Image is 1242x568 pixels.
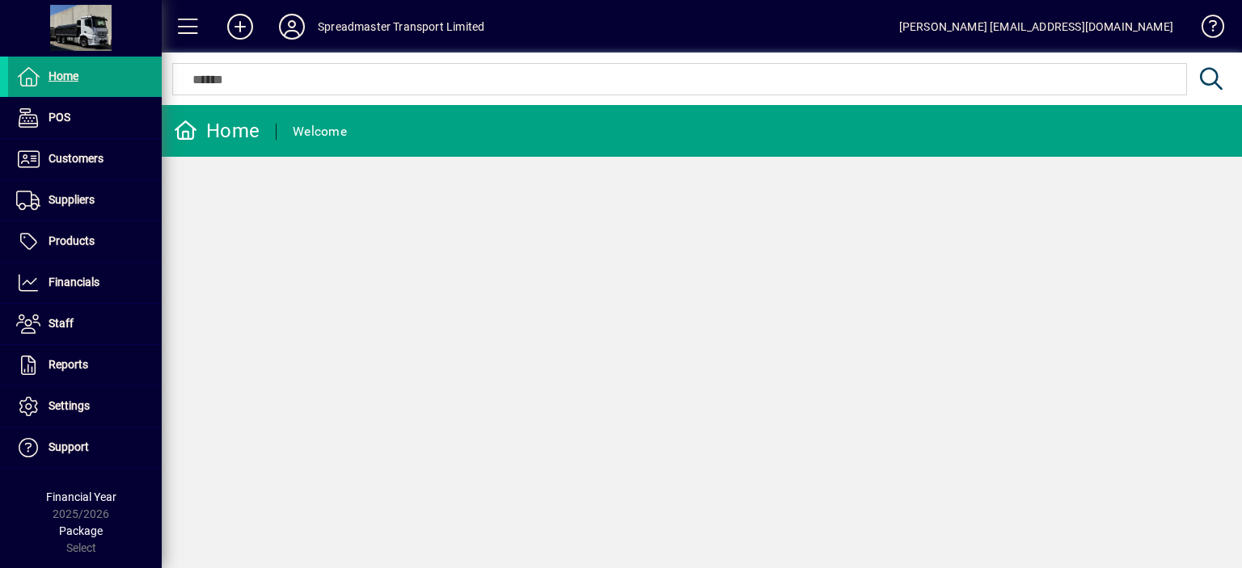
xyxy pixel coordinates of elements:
button: Add [214,12,266,41]
a: Reports [8,345,162,385]
span: Financial Year [46,490,116,503]
a: Customers [8,139,162,179]
a: POS [8,98,162,138]
span: Settings [49,399,90,412]
div: Home [174,118,260,144]
a: Suppliers [8,180,162,221]
span: Package [59,524,103,537]
span: Reports [49,358,88,371]
a: Settings [8,386,162,427]
button: Profile [266,12,318,41]
span: Staff [49,317,74,330]
a: Staff [8,304,162,344]
div: [PERSON_NAME] [EMAIL_ADDRESS][DOMAIN_NAME] [899,14,1173,40]
a: Support [8,427,162,468]
span: Products [49,234,95,247]
a: Products [8,221,162,262]
span: Customers [49,152,103,165]
span: Home [49,69,78,82]
div: Spreadmaster Transport Limited [318,14,484,40]
div: Welcome [293,119,347,145]
a: Knowledge Base [1189,3,1222,56]
span: Support [49,440,89,453]
span: POS [49,111,70,124]
span: Suppliers [49,193,95,206]
a: Financials [8,263,162,303]
span: Financials [49,276,99,288]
